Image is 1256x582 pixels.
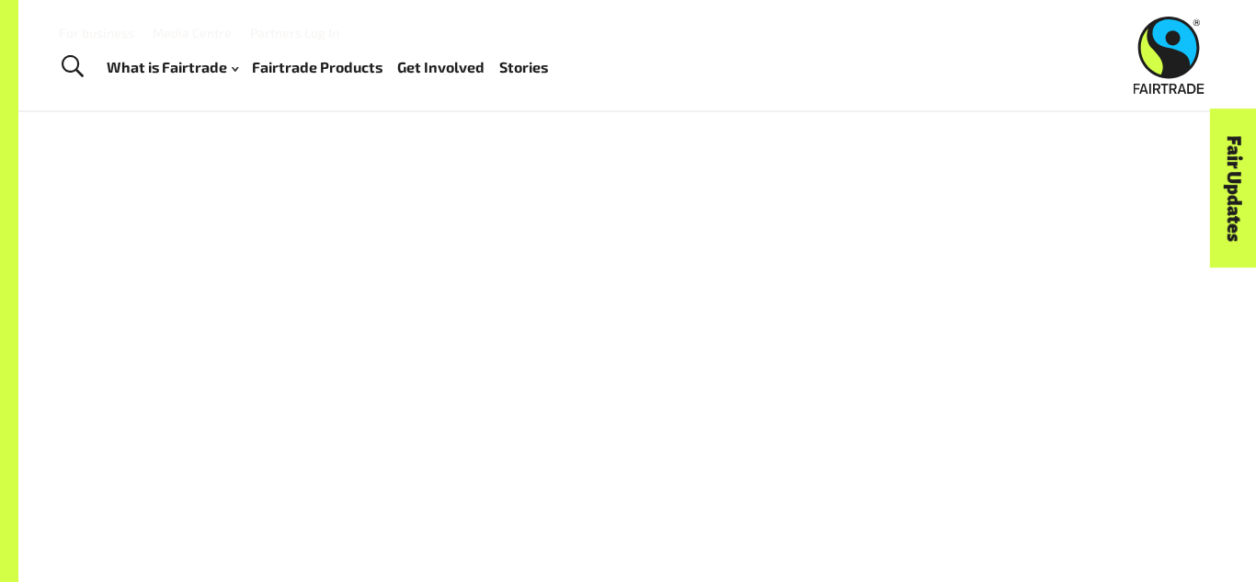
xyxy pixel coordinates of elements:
a: Fairtrade Products [252,54,383,81]
a: Media Centre [153,25,232,40]
a: Partners Log In [250,25,339,40]
a: For business [59,25,134,40]
a: What is Fairtrade [107,54,238,81]
a: Stories [499,54,548,81]
a: Toggle Search [50,44,95,90]
a: Get Involved [397,54,485,81]
img: Fairtrade Australia New Zealand logo [1134,17,1205,94]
